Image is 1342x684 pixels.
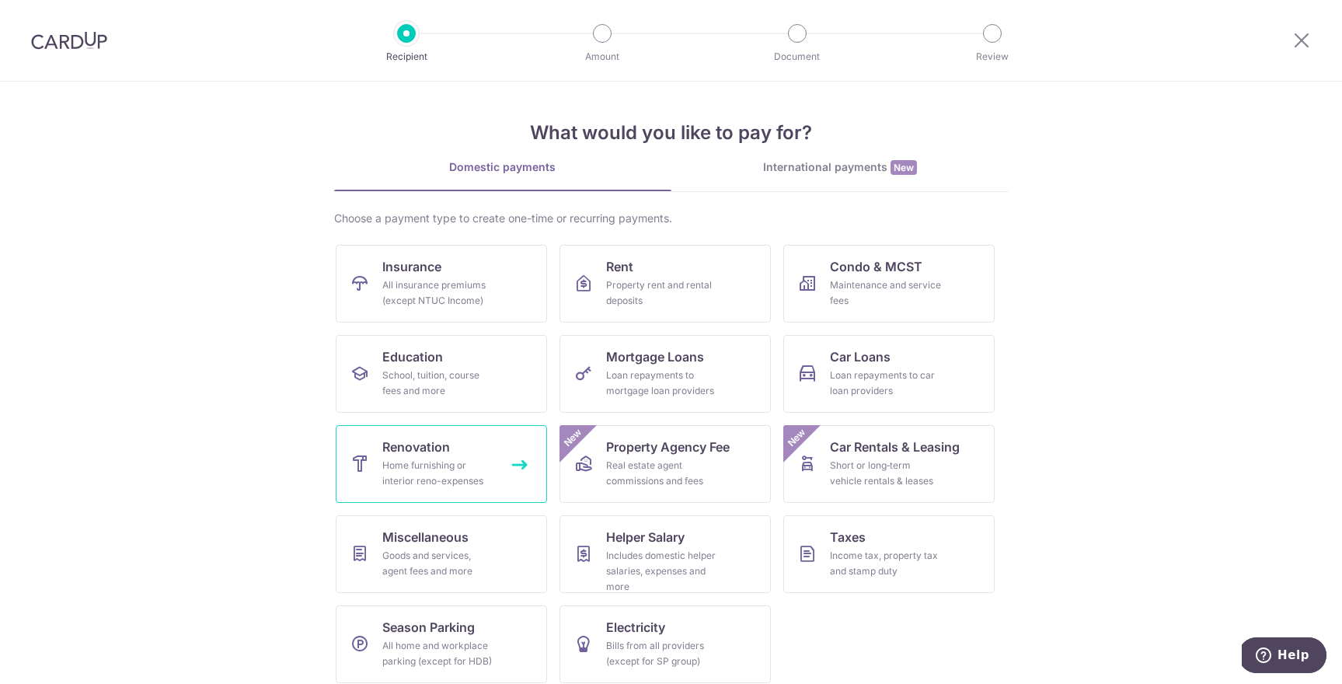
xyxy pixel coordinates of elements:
[334,211,1009,226] div: Choose a payment type to create one-time or recurring payments.
[783,515,995,593] a: TaxesIncome tax, property tax and stamp duty
[830,368,942,399] div: Loan repayments to car loan providers
[382,638,494,669] div: All home and workplace parking (except for HDB)
[606,528,685,546] span: Helper Salary
[606,257,633,276] span: Rent
[336,335,547,413] a: EducationSchool, tuition, course fees and more
[334,159,671,175] div: Domestic payments
[382,528,469,546] span: Miscellaneous
[334,119,1009,147] h4: What would you like to pay for?
[349,49,464,65] p: Recipient
[382,257,441,276] span: Insurance
[830,528,866,546] span: Taxes
[559,515,771,593] a: Helper SalaryIncludes domestic helper salaries, expenses and more
[606,438,730,456] span: Property Agency Fee
[36,11,68,25] span: Help
[559,425,585,451] span: New
[606,458,718,489] div: Real estate agent commissions and fees
[740,49,855,65] p: Document
[382,347,443,366] span: Education
[830,548,942,579] div: Income tax, property tax and stamp duty
[545,49,660,65] p: Amount
[1242,637,1326,676] iframe: Opens a widget where you can find more information
[336,425,547,503] a: RenovationHome furnishing or interior reno-expenses
[606,548,718,595] div: Includes domestic helper salaries, expenses and more
[606,618,665,637] span: Electricity
[783,425,809,451] span: New
[606,277,718,309] div: Property rent and rental deposits
[336,605,547,683] a: Season ParkingAll home and workplace parking (except for HDB)
[336,245,547,323] a: InsuranceAll insurance premiums (except NTUC Income)
[382,277,494,309] div: All insurance premiums (except NTUC Income)
[671,159,1009,176] div: International payments
[830,257,922,276] span: Condo & MCST
[382,458,494,489] div: Home furnishing or interior reno-expenses
[559,425,771,503] a: Property Agency FeeReal estate agent commissions and feesNew
[783,335,995,413] a: Car LoansLoan repayments to car loan providers
[783,425,995,503] a: Car Rentals & LeasingShort or long‑term vehicle rentals & leasesNew
[830,347,891,366] span: Car Loans
[830,277,942,309] div: Maintenance and service fees
[382,548,494,579] div: Goods and services, agent fees and more
[606,368,718,399] div: Loan repayments to mortgage loan providers
[382,368,494,399] div: School, tuition, course fees and more
[830,438,960,456] span: Car Rentals & Leasing
[783,245,995,323] a: Condo & MCSTMaintenance and service fees
[606,347,704,366] span: Mortgage Loans
[935,49,1050,65] p: Review
[382,438,450,456] span: Renovation
[830,458,942,489] div: Short or long‑term vehicle rentals & leases
[559,605,771,683] a: ElectricityBills from all providers (except for SP group)
[31,31,107,50] img: CardUp
[382,618,475,637] span: Season Parking
[559,335,771,413] a: Mortgage LoansLoan repayments to mortgage loan providers
[336,515,547,593] a: MiscellaneousGoods and services, agent fees and more
[606,638,718,669] div: Bills from all providers (except for SP group)
[891,160,917,175] span: New
[559,245,771,323] a: RentProperty rent and rental deposits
